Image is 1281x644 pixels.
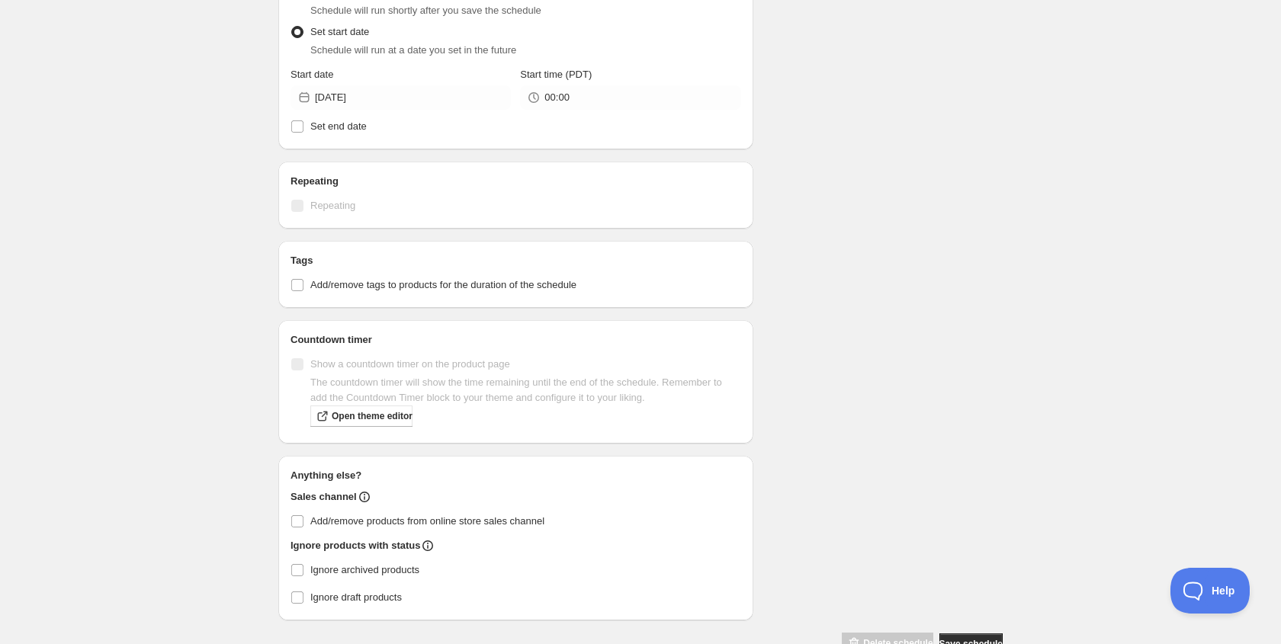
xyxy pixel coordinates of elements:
[310,405,413,427] a: Open theme editor
[1170,568,1250,614] iframe: Toggle Customer Support
[310,44,516,56] span: Schedule will run at a date you set in the future
[291,468,741,483] h2: Anything else?
[310,515,544,527] span: Add/remove products from online store sales channel
[520,69,592,80] span: Start time (PDT)
[310,120,367,132] span: Set end date
[310,26,369,37] span: Set start date
[310,375,741,405] p: The countdown timer will show the time remaining until the end of the schedule. Remember to add t...
[310,358,510,370] span: Show a countdown timer on the product page
[291,69,333,80] span: Start date
[310,564,419,575] span: Ignore archived products
[291,332,741,348] h2: Countdown timer
[310,5,541,16] span: Schedule will run shortly after you save the schedule
[291,538,420,553] h2: Ignore products with status
[310,591,402,603] span: Ignore draft products
[310,279,576,290] span: Add/remove tags to products for the duration of the schedule
[332,410,413,422] span: Open theme editor
[291,174,741,189] h2: Repeating
[291,253,741,268] h2: Tags
[310,200,355,211] span: Repeating
[291,489,357,505] h2: Sales channel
